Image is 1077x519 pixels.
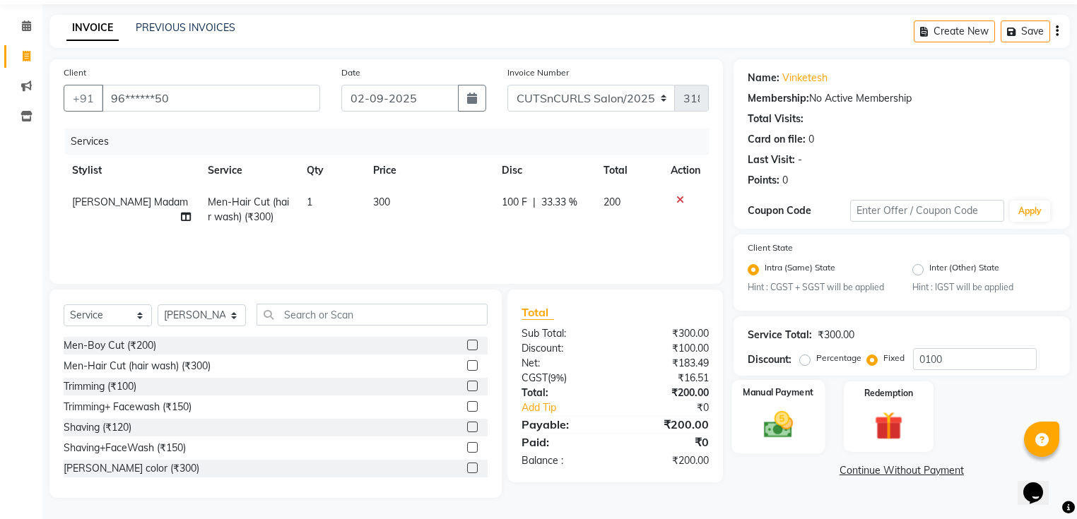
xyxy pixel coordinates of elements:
[748,91,809,106] div: Membership:
[511,400,632,415] a: Add Tip
[632,400,719,415] div: ₹0
[866,408,912,443] img: _gift.svg
[511,416,615,433] div: Payable:
[864,387,913,400] label: Redemption
[341,66,360,79] label: Date
[615,326,719,341] div: ₹300.00
[604,196,620,208] span: 200
[929,261,999,278] label: Inter (Other) State
[808,132,814,147] div: 0
[307,196,312,208] span: 1
[748,91,1056,106] div: No Active Membership
[748,71,779,85] div: Name:
[208,196,289,223] span: Men-Hair Cut (hair wash) (₹300)
[257,304,488,326] input: Search or Scan
[551,372,564,383] span: 9%
[511,356,615,371] div: Net:
[136,21,235,34] a: PREVIOUS INVOICES
[298,155,364,186] th: Qty
[748,352,791,367] div: Discount:
[748,241,793,254] label: Client State
[493,155,595,186] th: Disc
[615,356,719,371] div: ₹183.49
[64,379,136,394] div: Trimming (₹100)
[615,386,719,400] div: ₹200.00
[72,196,188,208] span: [PERSON_NAME] Madam
[883,352,905,364] label: Fixed
[64,155,199,186] th: Stylist
[798,153,802,167] div: -
[615,341,719,356] div: ₹100.00
[199,155,298,186] th: Service
[782,173,788,188] div: 0
[64,420,131,435] div: Shaving (₹120)
[373,196,390,208] span: 300
[64,359,211,374] div: Men-Hair Cut (hair wash) (₹300)
[748,328,812,342] div: Service Total:
[64,400,192,414] div: Trimming+ Facewash (₹150)
[748,203,850,218] div: Coupon Code
[64,338,156,353] div: Men-Boy Cut (₹200)
[1018,463,1063,505] iframe: chat widget
[818,328,854,342] div: ₹300.00
[511,341,615,356] div: Discount:
[748,132,806,147] div: Card on file:
[748,153,795,167] div: Last Visit:
[850,200,1004,222] input: Enter Offer / Coupon Code
[511,434,615,451] div: Paid:
[615,453,719,468] div: ₹200.00
[102,85,320,112] input: Search by Name/Mobile/Email/Code
[365,155,493,186] th: Price
[914,20,995,42] button: Create New
[66,16,119,41] a: INVOICE
[736,463,1067,478] a: Continue Without Payment
[743,386,813,400] label: Manual Payment
[754,408,802,442] img: _cash.svg
[615,416,719,433] div: ₹200.00
[748,173,779,188] div: Points:
[511,386,615,400] div: Total:
[64,441,186,455] div: Shaving+FaceWash (₹150)
[615,371,719,386] div: ₹16.51
[502,195,527,210] span: 100 F
[64,461,199,476] div: [PERSON_NAME] color (₹300)
[65,129,719,155] div: Services
[541,195,577,210] span: 33.33 %
[507,66,569,79] label: Invoice Number
[748,112,804,126] div: Total Visits:
[511,371,615,386] div: ( )
[748,281,891,294] small: Hint : CGST + SGST will be applied
[511,453,615,468] div: Balance :
[511,326,615,341] div: Sub Total:
[765,261,835,278] label: Intra (Same) State
[533,195,536,210] span: |
[595,155,662,186] th: Total
[64,85,103,112] button: +91
[615,434,719,451] div: ₹0
[64,66,86,79] label: Client
[1001,20,1050,42] button: Save
[912,281,1056,294] small: Hint : IGST will be applied
[522,305,554,320] span: Total
[1010,201,1050,222] button: Apply
[816,352,861,364] label: Percentage
[662,155,709,186] th: Action
[522,371,548,384] span: CGST
[782,71,828,85] a: Vinketesh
